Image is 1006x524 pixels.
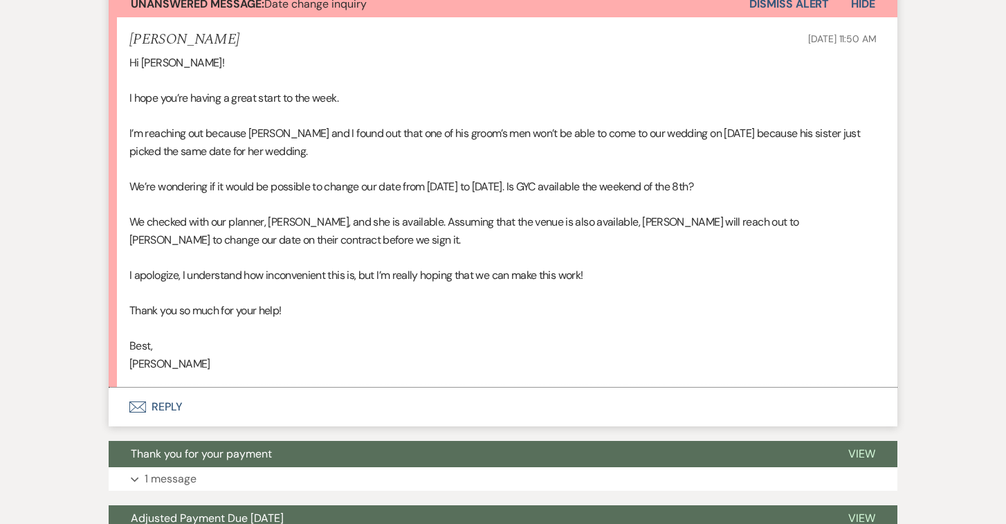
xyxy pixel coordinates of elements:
p: I apologize, I understand how inconvenient this is, but I’m really hoping that we can make this w... [129,266,877,284]
p: Best, [129,337,877,355]
p: [PERSON_NAME] [129,355,877,373]
p: Thank you so much for your help! [129,302,877,320]
button: 1 message [109,467,897,491]
button: Thank you for your payment [109,441,826,467]
p: I’m reaching out because [PERSON_NAME] and I found out that one of his groom’s men won’t be able ... [129,125,877,160]
p: I hope you’re having a great start to the week. [129,89,877,107]
p: We checked with our planner, [PERSON_NAME], and she is available. Assuming that the venue is also... [129,213,877,249]
h5: [PERSON_NAME] [129,31,239,48]
p: We’re wondering if it would be possible to change our date from [DATE] to [DATE]. Is GYC availabl... [129,178,877,196]
span: Thank you for your payment [131,446,272,461]
button: Reply [109,388,897,426]
p: 1 message [145,470,196,488]
span: View [848,446,875,461]
p: Hi [PERSON_NAME]! [129,54,877,72]
span: [DATE] 11:50 AM [808,33,877,45]
button: View [826,441,897,467]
